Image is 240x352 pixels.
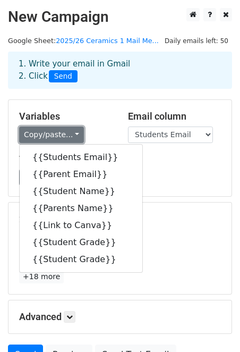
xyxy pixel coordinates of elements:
[20,251,142,268] a: {{Student Grade}}
[19,111,112,122] h5: Variables
[8,37,159,45] small: Google Sheet:
[20,234,142,251] a: {{Student Grade}}
[20,183,142,200] a: {{Student Name}}
[161,37,232,45] a: Daily emails left: 50
[49,70,78,83] span: Send
[19,270,64,283] a: +18 more
[19,127,84,143] a: Copy/paste...
[187,301,240,352] iframe: Chat Widget
[56,37,159,45] a: 2025/26 Ceramics 1 Mail Me...
[11,58,229,82] div: 1. Write your email in Gmail 2. Click
[20,217,142,234] a: {{Link to Canva}}
[20,166,142,183] a: {{Parent Email}}
[128,111,221,122] h5: Email column
[161,35,232,47] span: Daily emails left: 50
[19,311,221,323] h5: Advanced
[20,200,142,217] a: {{Parents Name}}
[20,149,142,166] a: {{Students Email}}
[8,8,232,26] h2: New Campaign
